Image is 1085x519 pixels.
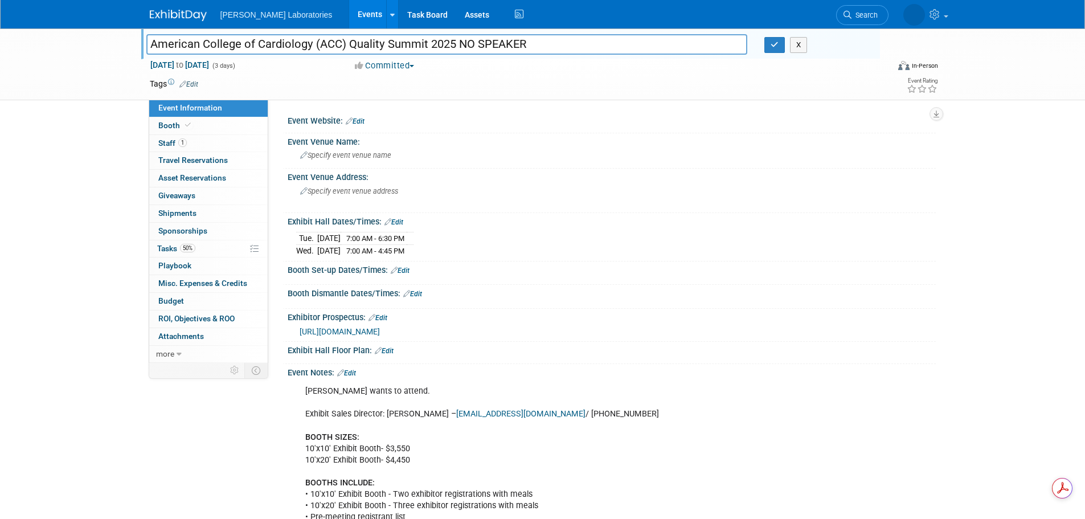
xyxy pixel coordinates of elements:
[907,78,937,84] div: Event Rating
[149,205,268,222] a: Shipments
[149,346,268,363] a: more
[225,363,245,378] td: Personalize Event Tab Strip
[346,247,404,255] span: 7:00 AM - 4:45 PM
[790,37,808,53] button: X
[288,261,936,276] div: Booth Set-up Dates/Times:
[158,103,222,112] span: Event Information
[149,328,268,345] a: Attachments
[158,261,191,270] span: Playbook
[288,133,936,148] div: Event Venue Name:
[220,10,333,19] span: [PERSON_NAME] Laboratories
[149,170,268,187] a: Asset Reservations
[903,4,925,26] img: Tisha Davis
[158,279,247,288] span: Misc. Expenses & Credits
[836,5,889,25] a: Search
[346,234,404,243] span: 7:00 AM - 6:30 PM
[351,60,419,72] button: Committed
[288,169,936,183] div: Event Venue Address:
[174,60,185,70] span: to
[317,245,341,257] td: [DATE]
[158,191,195,200] span: Giveaways
[179,80,198,88] a: Edit
[296,232,317,245] td: Tue.
[300,187,398,195] span: Specify event venue address
[149,258,268,275] a: Playbook
[305,478,375,488] b: BOOTHS INCLUDE:
[317,232,341,245] td: [DATE]
[288,309,936,324] div: Exhibitor Prospectus:
[158,296,184,305] span: Budget
[158,209,196,218] span: Shipments
[403,290,422,298] a: Edit
[211,62,235,70] span: (3 days)
[185,122,191,128] i: Booth reservation complete
[300,151,391,160] span: Specify event venue name
[288,364,936,379] div: Event Notes:
[156,349,174,358] span: more
[180,244,195,252] span: 50%
[898,61,910,70] img: Format-Inperson.png
[158,314,235,323] span: ROI, Objectives & ROO
[149,275,268,292] a: Misc. Expenses & Credits
[288,285,936,300] div: Booth Dismantle Dates/Times:
[158,138,187,148] span: Staff
[158,226,207,235] span: Sponsorships
[391,267,410,275] a: Edit
[149,187,268,205] a: Giveaways
[150,10,207,21] img: ExhibitDay
[821,59,939,76] div: Event Format
[150,78,198,89] td: Tags
[149,293,268,310] a: Budget
[288,213,936,228] div: Exhibit Hall Dates/Times:
[851,11,878,19] span: Search
[911,62,938,70] div: In-Person
[158,156,228,165] span: Travel Reservations
[296,245,317,257] td: Wed.
[150,60,210,70] span: [DATE] [DATE]
[149,100,268,117] a: Event Information
[288,112,936,127] div: Event Website:
[149,135,268,152] a: Staff1
[456,409,586,419] a: [EMAIL_ADDRESS][DOMAIN_NAME]
[158,173,226,182] span: Asset Reservations
[157,244,195,253] span: Tasks
[288,342,936,357] div: Exhibit Hall Floor Plan:
[178,138,187,147] span: 1
[375,347,394,355] a: Edit
[149,117,268,134] a: Booth
[149,152,268,169] a: Travel Reservations
[369,314,387,322] a: Edit
[158,121,193,130] span: Booth
[244,363,268,378] td: Toggle Event Tabs
[305,432,359,442] b: BOOTH SIZES:
[149,310,268,328] a: ROI, Objectives & ROO
[149,223,268,240] a: Sponsorships
[346,117,365,125] a: Edit
[149,240,268,258] a: Tasks50%
[384,218,403,226] a: Edit
[158,332,204,341] span: Attachments
[337,369,356,377] a: Edit
[300,327,380,336] a: [URL][DOMAIN_NAME]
